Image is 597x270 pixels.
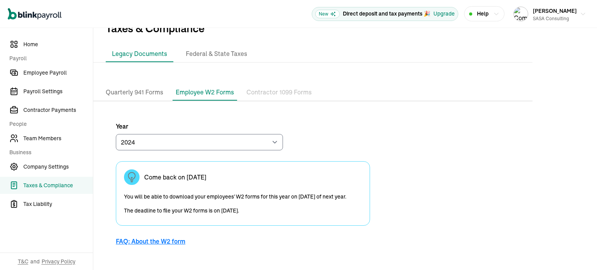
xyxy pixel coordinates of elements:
[23,134,93,143] span: Team Members
[246,87,312,98] p: Contractor 1099 Forms
[116,237,370,246] span: FAQ: About the W2 form
[9,148,88,157] span: Business
[433,10,455,18] button: Upgrade
[533,15,577,22] div: SASA Consulting
[464,6,504,21] button: Help
[106,87,163,98] p: Quarterly 941 Forms
[514,7,528,21] img: Company logo
[42,258,75,265] span: Privacy Policy
[8,3,61,25] nav: Global
[18,258,28,265] span: T&C
[533,7,577,14] span: [PERSON_NAME]
[9,54,88,63] span: Payroll
[23,87,93,96] span: Payroll Settings
[315,10,340,18] span: New
[144,172,206,182] span: Come back on [DATE]
[23,181,93,190] span: Taxes & Compliance
[23,106,93,114] span: Contractor Payments
[23,200,93,208] span: Tax Liability
[176,87,234,97] p: Employee W2 Forms
[510,4,589,24] button: Company logo[PERSON_NAME]SASA Consulting
[477,10,489,18] span: Help
[23,163,93,171] span: Company Settings
[106,46,173,62] li: Legacy Documents
[180,46,253,62] li: Federal & State Taxes
[23,69,93,77] span: Employee Payroll
[9,120,88,128] span: People
[23,40,93,49] span: Home
[124,190,362,218] p: You will be able to download your employees' W2 forms for this year on [DATE] of next year. The d...
[116,122,283,131] label: Year
[343,10,430,18] p: Direct deposit and tax payments 🎉
[558,233,597,270] iframe: Chat Widget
